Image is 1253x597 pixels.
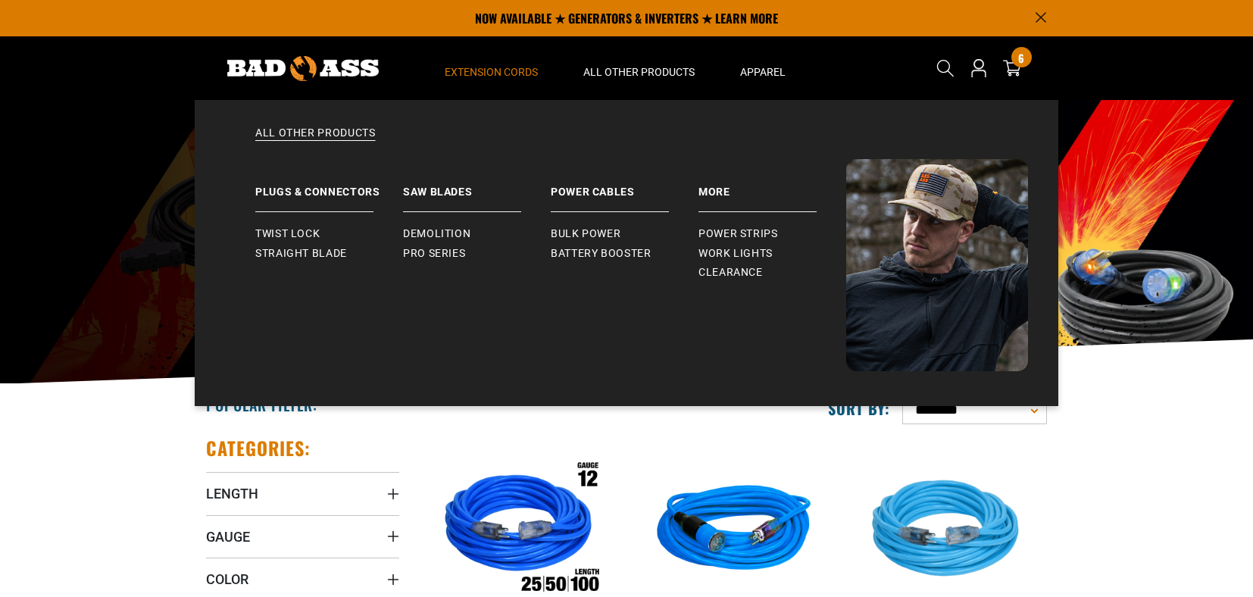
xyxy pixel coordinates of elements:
span: Twist Lock [255,227,320,241]
a: All Other Products [225,126,1028,159]
span: Pro Series [403,247,465,261]
a: Power Strips [698,224,846,244]
span: Gauge [206,528,250,545]
a: Pro Series [403,244,551,264]
summary: Gauge [206,515,399,558]
a: Plugs & Connectors [255,159,403,212]
a: Battery Booster [551,244,698,264]
span: Straight Blade [255,247,347,261]
summary: Length [206,472,399,514]
a: Demolition [403,224,551,244]
a: More [698,159,846,212]
span: Length [206,485,258,502]
span: Power Strips [698,227,778,241]
span: 6 [1018,52,1024,64]
span: Extension Cords [445,65,538,79]
a: Power Cables [551,159,698,212]
summary: All Other Products [561,36,717,100]
span: All Other Products [583,65,695,79]
a: Twist Lock [255,224,403,244]
h2: Popular Filter: [206,395,317,414]
span: Work Lights [698,247,773,261]
summary: Extension Cords [422,36,561,100]
span: Color [206,570,248,588]
img: Bad Ass Extension Cords [846,159,1028,371]
span: Battery Booster [551,247,651,261]
img: Bad Ass Extension Cords [227,56,379,81]
a: Saw Blades [403,159,551,212]
a: Straight Blade [255,244,403,264]
a: Work Lights [698,244,846,264]
summary: Search [933,56,958,80]
a: Clearance [698,263,846,283]
label: Sort by: [828,399,890,418]
span: Apparel [740,65,786,79]
span: Bulk Power [551,227,620,241]
span: Demolition [403,227,470,241]
a: Bulk Power [551,224,698,244]
h2: Categories: [206,436,311,460]
span: Clearance [698,266,763,280]
summary: Apparel [717,36,808,100]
